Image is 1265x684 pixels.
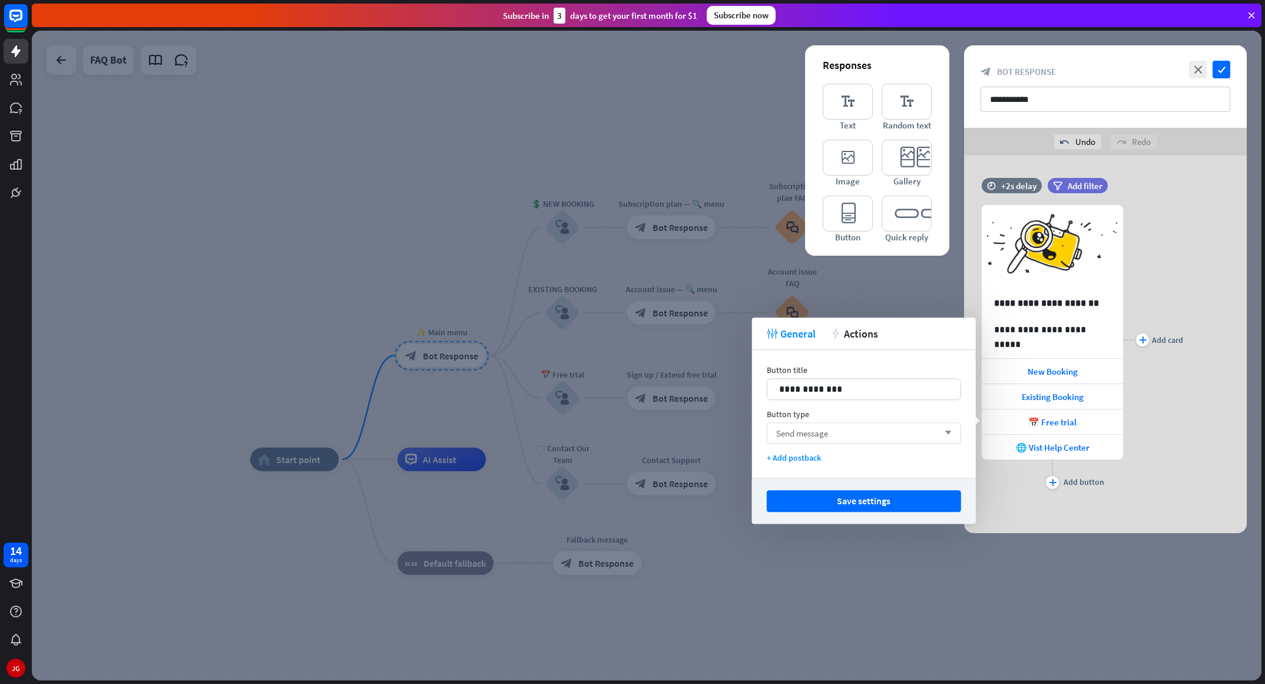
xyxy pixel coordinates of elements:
div: + Add postback [767,452,961,463]
img: preview [982,205,1123,290]
span: New Booking [1028,366,1078,377]
a: 14 days [4,543,28,567]
i: plus [1139,336,1147,343]
span: Add filter [1068,180,1102,191]
i: action [830,328,841,339]
div: days [10,556,22,564]
span: Existing Booking [1022,391,1084,402]
div: Add button [1064,477,1104,487]
div: 14 [10,546,22,556]
span: 📅 Free trial [1028,417,1077,428]
div: Add card [1152,335,1183,345]
span: 🌐 Vist Help Center [1016,442,1090,453]
div: Subscribe now [707,6,776,25]
i: arrow_down [939,429,952,437]
i: check [1213,61,1230,78]
div: Redo [1111,134,1157,149]
div: Button title [767,365,961,375]
div: 3 [554,8,565,24]
i: plus [1049,479,1057,486]
span: Bot Response [997,66,1056,77]
i: filter [1053,181,1062,190]
i: time [987,181,996,190]
span: Actions [844,327,878,341]
div: Undo [1054,134,1101,149]
span: Send message [776,428,828,439]
button: Open LiveChat chat widget [9,5,45,40]
div: Button type [767,409,961,419]
span: General [780,327,816,341]
i: redo [1117,137,1126,147]
button: Save settings [767,490,961,512]
i: block_bot_response [981,67,991,77]
i: close [1189,61,1207,78]
i: tweak [767,328,777,339]
i: undo [1060,137,1069,147]
div: Subscribe in days to get your first month for $1 [503,8,697,24]
div: JG [6,659,25,678]
div: +2s delay [1001,180,1036,191]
